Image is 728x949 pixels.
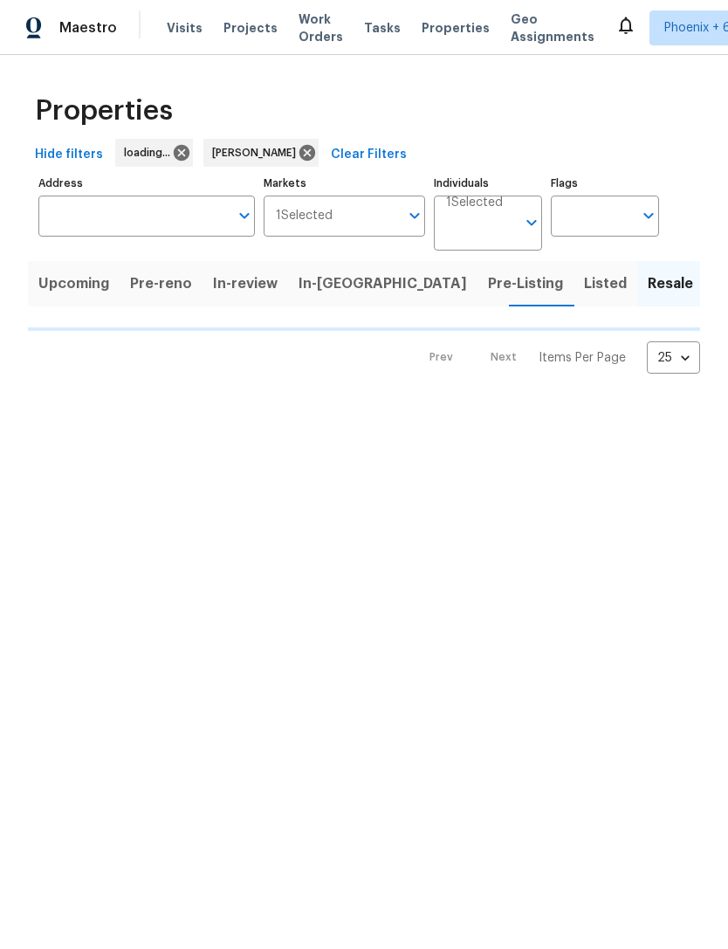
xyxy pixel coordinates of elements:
[35,102,173,120] span: Properties
[446,196,503,210] span: 1 Selected
[648,272,693,296] span: Resale
[130,272,192,296] span: Pre-reno
[299,10,343,45] span: Work Orders
[511,10,594,45] span: Geo Assignments
[434,178,542,189] label: Individuals
[38,178,255,189] label: Address
[124,144,177,162] span: loading...
[422,19,490,37] span: Properties
[364,22,401,34] span: Tasks
[551,178,659,189] label: Flags
[324,139,414,171] button: Clear Filters
[636,203,661,228] button: Open
[299,272,467,296] span: In-[GEOGRAPHIC_DATA]
[647,335,700,381] div: 25
[212,144,303,162] span: [PERSON_NAME]
[331,144,407,166] span: Clear Filters
[276,209,333,223] span: 1 Selected
[264,178,426,189] label: Markets
[59,19,117,37] span: Maestro
[213,272,278,296] span: In-review
[584,272,627,296] span: Listed
[232,203,257,228] button: Open
[35,144,103,166] span: Hide filters
[167,19,203,37] span: Visits
[539,349,626,367] p: Items Per Page
[223,19,278,37] span: Projects
[519,210,544,235] button: Open
[38,272,109,296] span: Upcoming
[413,341,700,374] nav: Pagination Navigation
[488,272,563,296] span: Pre-Listing
[28,139,110,171] button: Hide filters
[203,139,319,167] div: [PERSON_NAME]
[402,203,427,228] button: Open
[115,139,193,167] div: loading...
